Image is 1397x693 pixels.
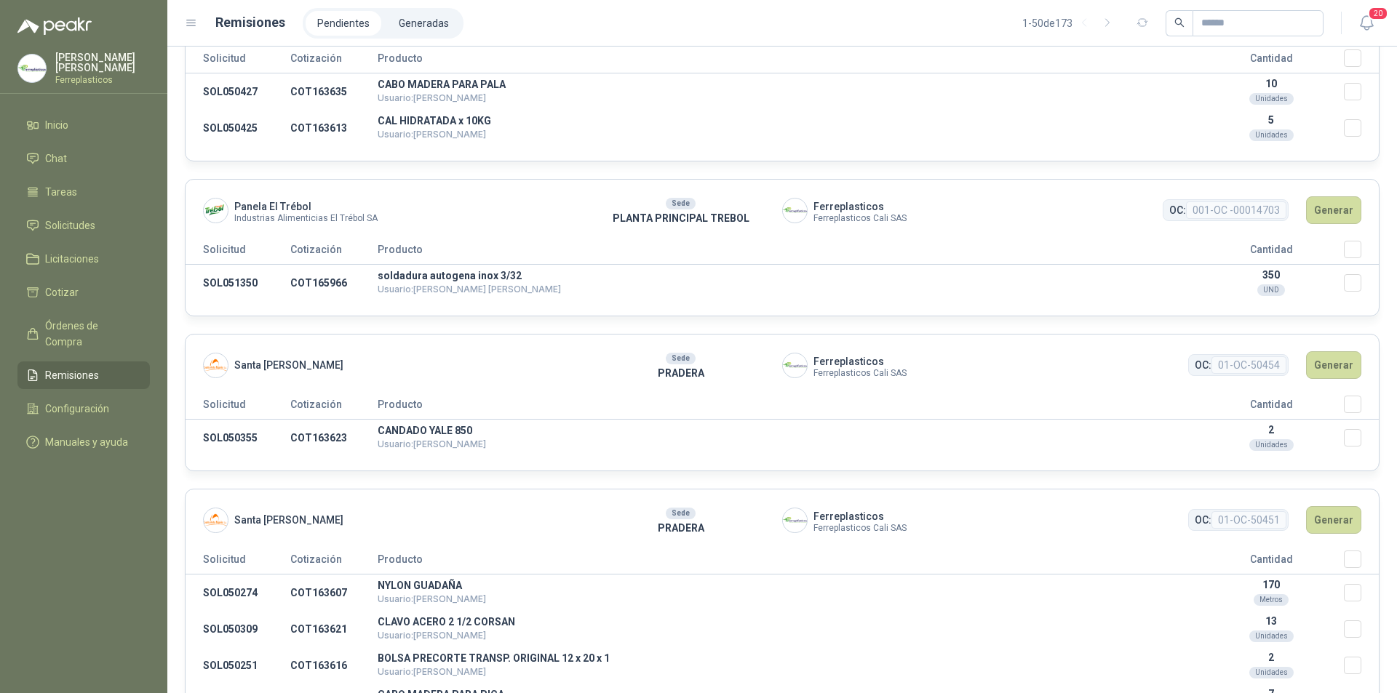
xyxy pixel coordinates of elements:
[1198,269,1344,281] p: 350
[215,12,285,33] h1: Remisiones
[234,512,343,528] span: Santa [PERSON_NAME]
[1344,420,1379,457] td: Seleccionar/deseleccionar
[290,241,378,265] th: Cotización
[290,647,378,684] td: COT163616
[783,353,807,377] img: Company Logo
[1249,630,1294,642] div: Unidades
[290,611,378,647] td: COT163621
[186,110,290,146] td: SOL050425
[186,73,290,111] td: SOL050427
[1198,615,1344,627] p: 13
[186,574,290,612] td: SOL050274
[204,199,228,223] img: Company Logo
[1198,78,1344,89] p: 10
[579,210,782,226] p: PLANTA PRINCIPAL TREBOL
[783,199,807,223] img: Company Logo
[186,396,290,420] th: Solicitud
[1198,550,1344,574] th: Cantidad
[1198,114,1344,126] p: 5
[378,241,1198,265] th: Producto
[813,353,907,369] span: Ferreplasticos
[378,630,486,641] span: Usuario: [PERSON_NAME]
[234,357,343,373] span: Santa [PERSON_NAME]
[45,367,99,383] span: Remisiones
[1198,396,1344,420] th: Cantidad
[290,396,378,420] th: Cotización
[378,92,486,103] span: Usuario: [PERSON_NAME]
[234,215,378,223] span: Industrias Alimenticias El Trébol SA
[290,420,378,457] td: COT163623
[1344,550,1379,574] th: Seleccionar/deseleccionar
[378,666,486,677] span: Usuario: [PERSON_NAME]
[783,508,807,532] img: Company Logo
[290,574,378,612] td: COT163607
[1249,129,1294,141] div: Unidades
[204,353,228,377] img: Company Logo
[186,241,290,265] th: Solicitud
[666,198,696,209] div: Sede
[1198,241,1344,265] th: Cantidad
[1344,265,1379,302] td: Seleccionar/deseleccionar
[378,116,1198,126] p: CAL HIDRATADA x 10KG
[1195,512,1211,528] span: OC:
[1249,439,1294,451] div: Unidades
[378,617,1198,627] p: CLAVO ACERO 2 1/2 CORSAN
[17,245,150,273] a: Licitaciones
[1306,506,1361,534] button: Generar
[55,52,150,73] p: [PERSON_NAME] [PERSON_NAME]
[1344,611,1379,647] td: Seleccionar/deseleccionar
[1198,652,1344,663] p: 2
[1211,511,1286,529] span: 01-OC-50451
[813,369,907,377] span: Ferreplasticos Cali SAS
[45,434,128,450] span: Manuales y ayuda
[1368,7,1388,20] span: 20
[378,79,1198,89] p: CABO MADERA PARA PALA
[378,653,1198,663] p: BOLSA PRECORTE TRANSP. ORIGINAL 12 x 20 x 1
[1195,357,1211,373] span: OC:
[1249,93,1294,105] div: Unidades
[45,117,68,133] span: Inicio
[1344,110,1379,146] td: Seleccionar/deseleccionar
[17,111,150,139] a: Inicio
[1344,73,1379,111] td: Seleccionar/deseleccionar
[186,420,290,457] td: SOL050355
[387,11,461,36] a: Generadas
[378,271,1198,281] p: soldadura autogena inox 3/32
[17,17,92,35] img: Logo peakr
[1169,202,1186,218] span: OC:
[1186,201,1286,219] span: 001-OC -00014703
[1344,241,1379,265] th: Seleccionar/deseleccionar
[17,361,150,389] a: Remisiones
[378,284,561,295] span: Usuario: [PERSON_NAME] [PERSON_NAME]
[813,199,907,215] span: Ferreplasticos
[378,425,1198,436] p: CANDADO YALE 850
[813,215,907,223] span: Ferreplasticos Cali SAS
[1306,351,1361,379] button: Generar
[290,550,378,574] th: Cotización
[306,11,381,36] a: Pendientes
[186,49,290,73] th: Solicitud
[204,508,228,532] img: Company Logo
[666,353,696,364] div: Sede
[1198,424,1344,436] p: 2
[18,55,46,82] img: Company Logo
[378,49,1198,73] th: Producto
[378,438,486,449] span: Usuario: [PERSON_NAME]
[1344,396,1379,420] th: Seleccionar/deseleccionar
[813,508,907,524] span: Ferreplasticos
[1211,356,1286,374] span: 01-OC-50454
[1249,667,1294,678] div: Unidades
[45,151,67,167] span: Chat
[17,178,150,206] a: Tareas
[378,580,1198,590] p: NYLON GUADAÑA
[378,550,1198,574] th: Producto
[1344,49,1379,73] th: Seleccionar/deseleccionar
[579,365,782,381] p: PRADERA
[186,550,290,574] th: Solicitud
[290,73,378,111] td: COT163635
[813,524,907,532] span: Ferreplasticos Cali SAS
[1254,594,1289,606] div: Metros
[45,217,95,233] span: Solicitudes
